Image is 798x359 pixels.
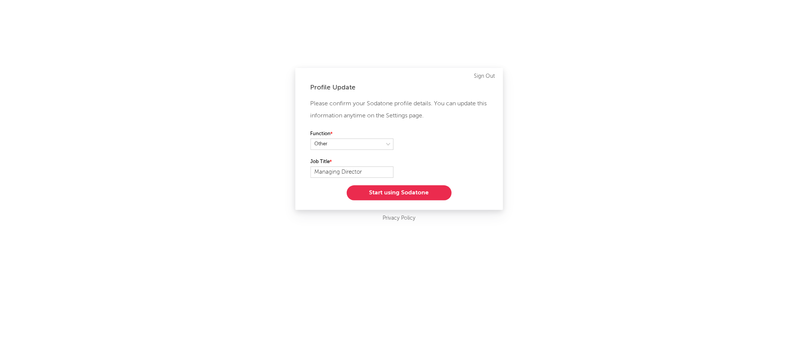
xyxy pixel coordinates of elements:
[311,98,488,122] p: Please confirm your Sodatone profile details. You can update this information anytime on the Sett...
[474,72,495,81] a: Sign Out
[383,214,415,223] a: Privacy Policy
[311,83,488,92] div: Profile Update
[347,185,452,200] button: Start using Sodatone
[311,157,394,166] label: Job Title
[311,129,394,139] label: Function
